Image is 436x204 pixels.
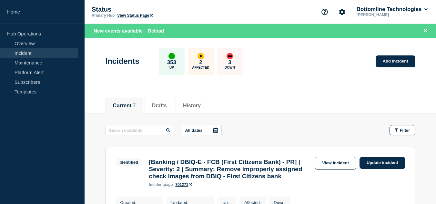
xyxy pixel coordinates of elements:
[106,125,174,135] input: Search incidents
[149,159,311,180] h3: [Banking / DBIQ-E - FCB (First Citizens Bank) - PR] | Severity: 2 | Summary: Remove improperly as...
[152,103,167,109] button: Drafts
[169,66,174,69] p: Up
[315,157,356,170] a: View incident
[198,53,204,59] div: affected
[116,159,143,166] span: Identified
[148,28,164,34] button: Reload
[94,28,143,34] span: New events available
[360,157,405,169] a: Update incident
[318,5,331,19] button: Support
[183,103,201,109] button: History
[400,128,410,133] span: Filter
[133,103,136,108] span: 7
[227,53,233,59] div: down
[225,66,235,69] p: Down
[117,13,153,18] a: View Status Page
[149,182,173,187] p: page
[185,128,203,133] p: All dates
[92,6,221,13] p: Status
[228,59,231,66] p: 3
[199,59,202,66] p: 2
[376,55,415,67] a: Add incident
[355,6,429,13] button: Bottomline Technologies
[390,125,415,135] button: Filter
[355,13,422,17] p: [PERSON_NAME]
[175,182,192,187] a: 701271
[167,59,176,66] p: 353
[168,53,175,59] div: up
[335,5,349,19] button: Account settings
[92,13,115,18] p: Primary Hub
[192,66,209,69] p: Affected
[149,182,164,187] span: incident
[113,103,136,109] button: Current 7
[182,125,222,135] button: All dates
[106,57,139,66] h1: Incidents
